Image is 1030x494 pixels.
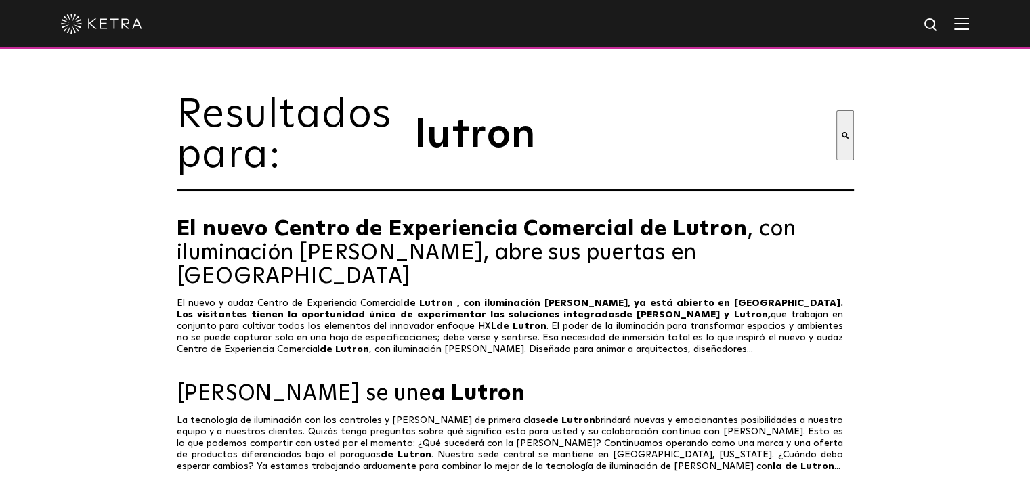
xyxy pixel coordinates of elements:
[177,450,843,471] font: . Nuestra sede central se mantiene en [GEOGRAPHIC_DATA], [US_STATE]. ¿Cuándo debo esperar cambios...
[320,344,369,354] font: de Lutron
[177,416,546,425] font: La tecnología de iluminación con los controles y [PERSON_NAME] de primera clase
[431,383,525,405] font: a Lutron
[177,298,843,319] font: de Lutron , con iluminación [PERSON_NAME], ya está abierto en [GEOGRAPHIC_DATA]. Los visitantes t...
[834,462,840,471] font: ...
[414,110,836,160] input: Este es un campo de búsqueda con una función de sugerencia automática adjunta.
[923,17,940,34] img: icono de búsqueda
[177,95,392,176] font: Resultados para:
[620,310,770,319] font: de [PERSON_NAME] y Lutron,
[496,321,546,331] font: de Lutron
[177,219,748,240] font: El nuevo Centro de Experiencia Comercial de Lutron
[369,344,753,354] font: , con iluminación [PERSON_NAME]. Diseñado para animar a arquitectos, diseñadores...
[773,462,834,471] font: la de Lutron
[177,298,403,308] font: El nuevo y audaz Centro de Experiencia Comercial
[954,17,969,30] img: Hamburger%20Nav.svg
[61,14,142,34] img: logotipo de ketra 2019 blanco
[177,219,796,288] font: , con iluminación [PERSON_NAME], abre sus puertas en [GEOGRAPHIC_DATA]
[381,450,431,459] font: de Lutron
[177,383,431,405] font: [PERSON_NAME] se une
[546,416,595,425] font: de Lutron
[177,218,854,290] a: El nuevo Centro de Experiencia Comercial de Lutron, con iluminación [PERSON_NAME], abre sus puert...
[836,110,854,160] button: Buscar
[177,321,843,354] font: . El poder de la iluminación para transformar espacios y ambientes no se puede capturar solo en u...
[177,382,854,406] a: [PERSON_NAME] se unea Lutron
